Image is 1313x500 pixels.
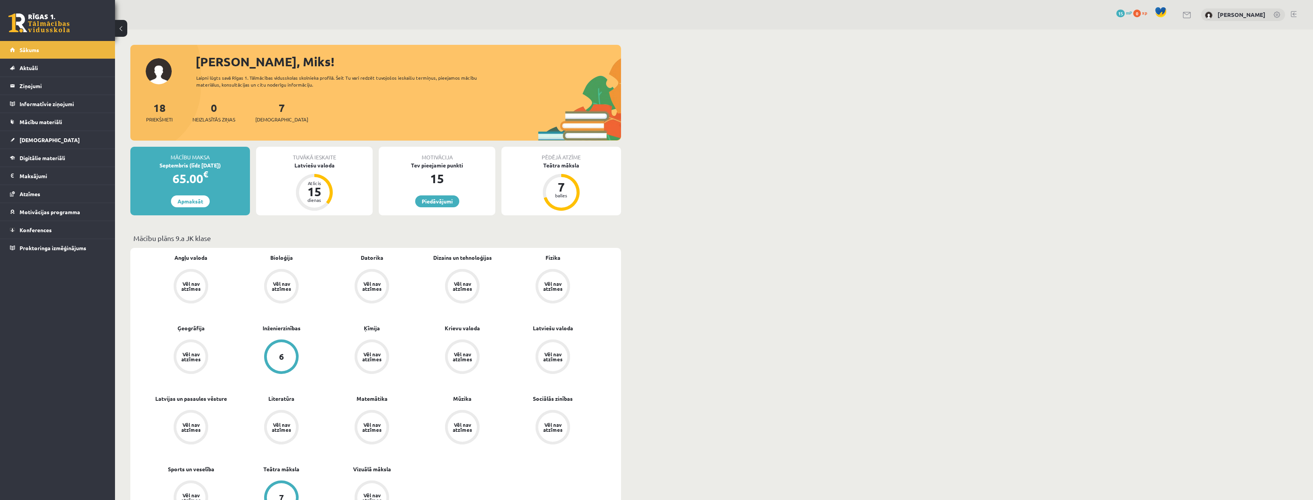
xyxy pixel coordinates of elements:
[133,233,618,243] p: Mācību plāns 9.a JK klase
[417,410,508,446] a: Vēl nav atzīmes
[20,244,86,251] span: Proktoringa izmēģinājums
[180,352,202,362] div: Vēl nav atzīmes
[533,395,573,403] a: Sociālās zinības
[1116,10,1132,16] a: 15 mP
[303,185,326,198] div: 15
[1142,10,1147,16] span: xp
[10,131,105,149] a: [DEMOGRAPHIC_DATA]
[155,395,227,403] a: Latvijas un pasaules vēsture
[303,181,326,185] div: Atlicis
[168,465,214,473] a: Sports un veselība
[192,116,235,123] span: Neizlasītās ziņas
[10,41,105,59] a: Sākums
[279,352,284,361] div: 6
[10,167,105,185] a: Maksājumi
[196,74,491,88] div: Laipni lūgts savā Rīgas 1. Tālmācības vidusskolas skolnieka profilā. Šeit Tu vari redzēt tuvojošo...
[20,154,65,161] span: Digitālie materiāli
[8,13,70,33] a: Rīgas 1. Tālmācības vidusskola
[268,395,294,403] a: Literatūra
[256,161,373,169] div: Latviešu valoda
[508,269,598,305] a: Vēl nav atzīmes
[379,161,495,169] div: Tev pieejamie punkti
[445,324,480,332] a: Krievu valoda
[550,193,573,198] div: balles
[180,422,202,432] div: Vēl nav atzīmes
[203,169,208,180] span: €
[546,254,560,262] a: Fizika
[542,281,564,291] div: Vēl nav atzīmes
[327,269,417,305] a: Vēl nav atzīmes
[533,324,573,332] a: Latviešu valoda
[501,161,621,212] a: Teātra māksla 7 balles
[508,339,598,375] a: Vēl nav atzīmes
[1218,11,1265,18] a: [PERSON_NAME]
[146,269,236,305] a: Vēl nav atzīmes
[453,395,472,403] a: Mūzika
[10,149,105,167] a: Digitālie materiāli
[433,254,492,262] a: Dizains un tehnoloģijas
[379,169,495,188] div: 15
[10,113,105,131] a: Mācību materiāli
[1205,11,1213,19] img: Miks Bubis
[130,169,250,188] div: 65.00
[270,254,293,262] a: Bioloģija
[20,226,52,233] span: Konferences
[1133,10,1151,16] a: 0 xp
[452,352,473,362] div: Vēl nav atzīmes
[171,195,210,207] a: Apmaksāt
[236,410,327,446] a: Vēl nav atzīmes
[20,64,38,71] span: Aktuāli
[364,324,380,332] a: Ķīmija
[379,147,495,161] div: Motivācija
[415,195,459,207] a: Piedāvājumi
[20,77,105,95] legend: Ziņojumi
[271,281,292,291] div: Vēl nav atzīmes
[255,101,308,123] a: 7[DEMOGRAPHIC_DATA]
[20,190,40,197] span: Atzīmes
[10,59,105,77] a: Aktuāli
[327,339,417,375] a: Vēl nav atzīmes
[10,221,105,239] a: Konferences
[271,422,292,432] div: Vēl nav atzīmes
[130,161,250,169] div: Septembris (līdz [DATE])
[10,185,105,203] a: Atzīmes
[236,339,327,375] a: 6
[452,422,473,432] div: Vēl nav atzīmes
[357,395,388,403] a: Matemātika
[192,101,235,123] a: 0Neizlasītās ziņas
[146,339,236,375] a: Vēl nav atzīmes
[1133,10,1141,17] span: 0
[177,324,205,332] a: Ģeogrāfija
[361,254,383,262] a: Datorika
[10,77,105,95] a: Ziņojumi
[130,147,250,161] div: Mācību maksa
[20,136,80,143] span: [DEMOGRAPHIC_DATA]
[255,116,308,123] span: [DEMOGRAPHIC_DATA]
[20,167,105,185] legend: Maksājumi
[256,161,373,212] a: Latviešu valoda Atlicis 15 dienas
[263,324,301,332] a: Inženierzinības
[327,410,417,446] a: Vēl nav atzīmes
[550,181,573,193] div: 7
[10,95,105,113] a: Informatīvie ziņojumi
[256,147,373,161] div: Tuvākā ieskaite
[508,410,598,446] a: Vēl nav atzīmes
[20,118,62,125] span: Mācību materiāli
[452,281,473,291] div: Vēl nav atzīmes
[501,147,621,161] div: Pēdējā atzīme
[146,101,173,123] a: 18Priekšmeti
[417,339,508,375] a: Vēl nav atzīmes
[20,95,105,113] legend: Informatīvie ziņojumi
[236,269,327,305] a: Vēl nav atzīmes
[501,161,621,169] div: Teātra māksla
[417,269,508,305] a: Vēl nav atzīmes
[361,281,383,291] div: Vēl nav atzīmes
[174,254,207,262] a: Angļu valoda
[20,208,80,215] span: Motivācijas programma
[10,203,105,221] a: Motivācijas programma
[353,465,391,473] a: Vizuālā māksla
[20,46,39,53] span: Sākums
[180,281,202,291] div: Vēl nav atzīmes
[361,422,383,432] div: Vēl nav atzīmes
[542,352,564,362] div: Vēl nav atzīmes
